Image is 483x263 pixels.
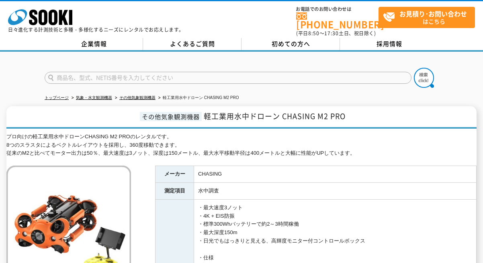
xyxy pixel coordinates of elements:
a: 気象・水文観測機器 [76,95,112,100]
span: 17:30 [324,30,339,37]
input: 商品名、型式、NETIS番号を入力してください [45,72,411,84]
a: よくあるご質問 [143,38,241,50]
p: 日々進化する計測技術と多種・多様化するニーズにレンタルでお応えします。 [8,27,184,32]
span: お電話でのお問い合わせは [296,7,379,12]
span: 8:50 [308,30,319,37]
li: 軽工業用水中ドローン CHASING M2 PRO [157,94,239,102]
td: 水中調査 [194,183,477,200]
span: その他気象観測機器 [140,112,202,121]
span: 初めての方へ [272,39,310,48]
td: CHASING [194,166,477,183]
span: 軽工業用水中ドローン CHASING M2 PRO [204,111,346,121]
span: はこちら [383,7,475,27]
strong: お見積り･お問い合わせ [399,9,467,18]
img: btn_search.png [414,68,434,88]
a: [PHONE_NUMBER] [296,12,379,29]
a: 採用情報 [340,38,438,50]
div: プロ向けの軽工業用水中ドローンCHASING M2 PROのレンタルです。 8つのスラスタによるベクトルレイアウトを採用し、360度移動できます。 従来のM2と比べてモーター出力は50％、最大速... [6,133,477,158]
a: 企業情報 [45,38,143,50]
th: メーカー [156,166,194,183]
a: その他気象観測機器 [119,95,156,100]
a: トップページ [45,95,69,100]
a: お見積り･お問い合わせはこちら [379,7,475,28]
span: (平日 ～ 土日、祝日除く) [296,30,376,37]
a: 初めての方へ [241,38,340,50]
th: 測定項目 [156,183,194,200]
